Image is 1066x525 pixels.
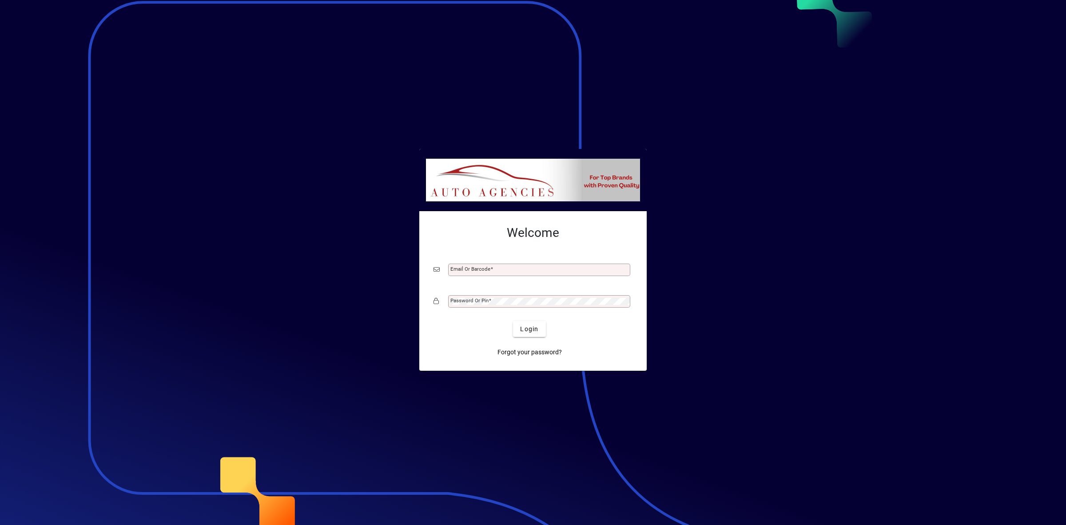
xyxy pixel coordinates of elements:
mat-label: Password or Pin [450,297,489,304]
mat-label: Email or Barcode [450,266,490,272]
a: Forgot your password? [494,344,565,360]
button: Login [513,321,545,337]
h2: Welcome [434,225,632,240]
span: Login [520,325,538,334]
span: Forgot your password? [497,348,562,357]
